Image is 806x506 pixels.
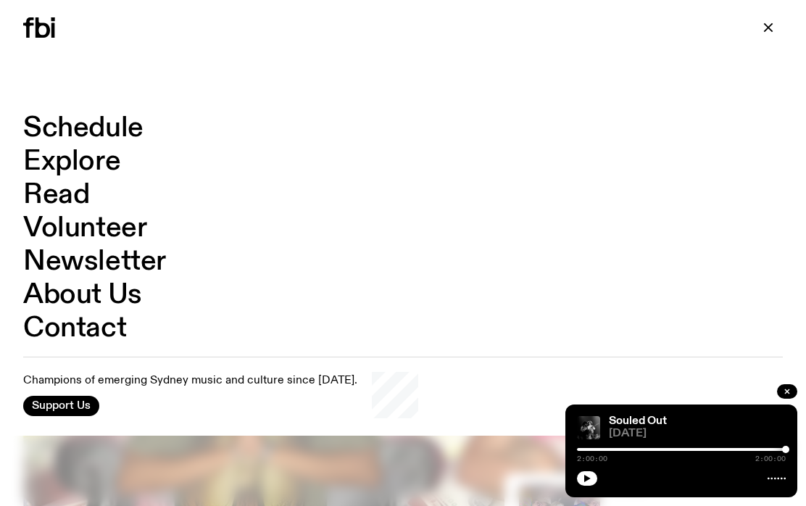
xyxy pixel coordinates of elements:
span: 2:00:00 [577,455,607,463]
span: Support Us [32,399,91,412]
a: Contact [23,315,126,342]
p: Champions of emerging Sydney music and culture since [DATE]. [23,374,357,388]
a: Newsletter [23,248,166,275]
span: [DATE] [609,428,786,439]
a: About Us [23,281,142,309]
a: Explore [23,148,120,175]
a: Souled Out [609,415,667,427]
span: 2:00:00 [755,455,786,463]
a: Read [23,181,89,209]
a: Volunteer [23,215,146,242]
button: Support Us [23,396,99,416]
a: Schedule [23,115,144,142]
